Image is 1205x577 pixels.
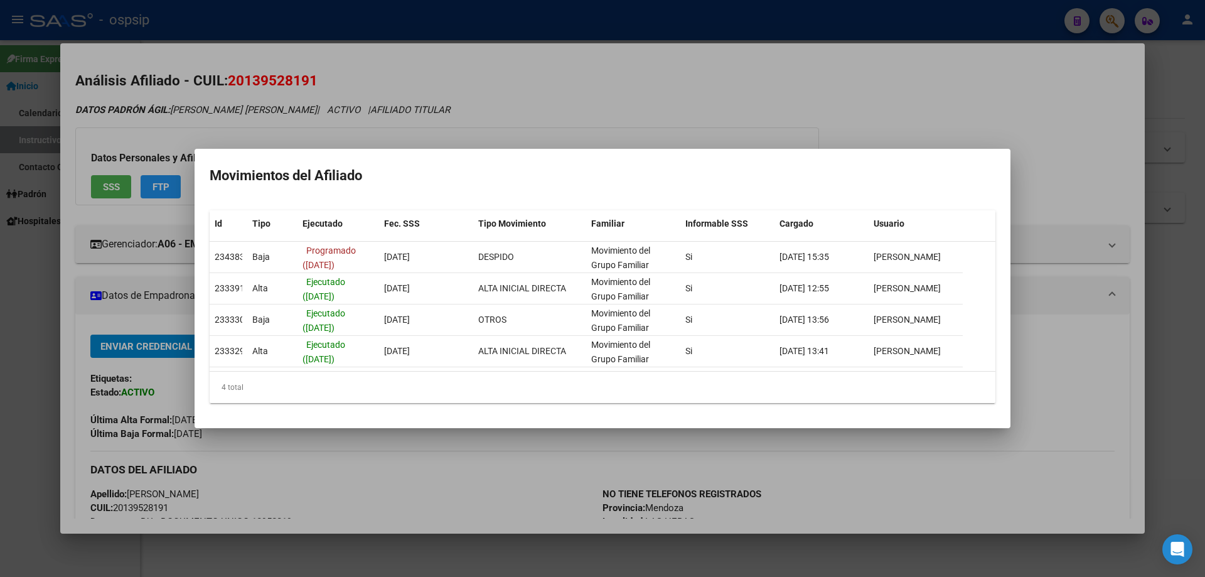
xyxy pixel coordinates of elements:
span: ALTA INICIAL DIRECTA [478,283,566,293]
span: Movimiento del Grupo Familiar [591,308,650,333]
span: [DATE] 12:55 [779,283,829,293]
datatable-header-cell: Familiar [586,210,680,237]
span: Fec. SSS [384,218,420,229]
span: DESPIDO [478,252,514,262]
span: Tipo Movimiento [478,218,546,229]
span: Movimiento del Grupo Familiar [591,245,650,270]
datatable-header-cell: Cargado [774,210,869,237]
span: 234383 [215,252,245,262]
span: [DATE] 13:41 [779,346,829,356]
datatable-header-cell: Informable SSS [680,210,774,237]
span: Cargado [779,218,813,229]
datatable-header-cell: Tipo [247,210,297,237]
h2: Movimientos del Afiliado [210,164,995,188]
div: 4 total [210,372,995,403]
span: OTROS [478,315,506,325]
span: ALTA INICIAL DIRECTA [478,346,566,356]
span: [PERSON_NAME] [874,346,941,356]
span: Ejecutado ([DATE]) [303,340,345,364]
span: Si [685,315,692,325]
span: Alta [252,346,268,356]
span: Movimiento del Grupo Familiar [591,277,650,301]
span: Usuario [874,218,904,229]
span: [DATE] [384,346,410,356]
span: 233391 [215,283,245,293]
span: [DATE] 15:35 [779,252,829,262]
span: Baja [252,252,270,262]
span: Movimiento del Grupo Familiar [591,340,650,364]
div: Open Intercom Messenger [1162,534,1192,564]
span: Alta [252,283,268,293]
datatable-header-cell: Tipo Movimiento [473,210,586,237]
span: [PERSON_NAME] [874,315,941,325]
span: Ejecutado ([DATE]) [303,308,345,333]
span: 233330 [215,315,245,325]
span: Si [685,252,692,262]
span: Informable SSS [685,218,748,229]
span: [DATE] 13:56 [779,315,829,325]
datatable-header-cell: Fec. SSS [379,210,473,237]
span: [DATE] [384,283,410,293]
span: Si [685,346,692,356]
span: [PERSON_NAME] [874,283,941,293]
span: Ejecutado ([DATE]) [303,277,345,301]
span: Si [685,283,692,293]
span: Programado ([DATE]) [303,245,356,270]
datatable-header-cell: Usuario [869,210,963,237]
span: Familiar [591,218,624,229]
span: [DATE] [384,315,410,325]
span: Baja [252,315,270,325]
span: [PERSON_NAME] [874,252,941,262]
datatable-header-cell: Id [210,210,247,237]
datatable-header-cell: Ejecutado [297,210,379,237]
span: Id [215,218,222,229]
span: Tipo [252,218,270,229]
span: [DATE] [384,252,410,262]
span: 233329 [215,346,245,356]
span: Ejecutado [303,218,343,229]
